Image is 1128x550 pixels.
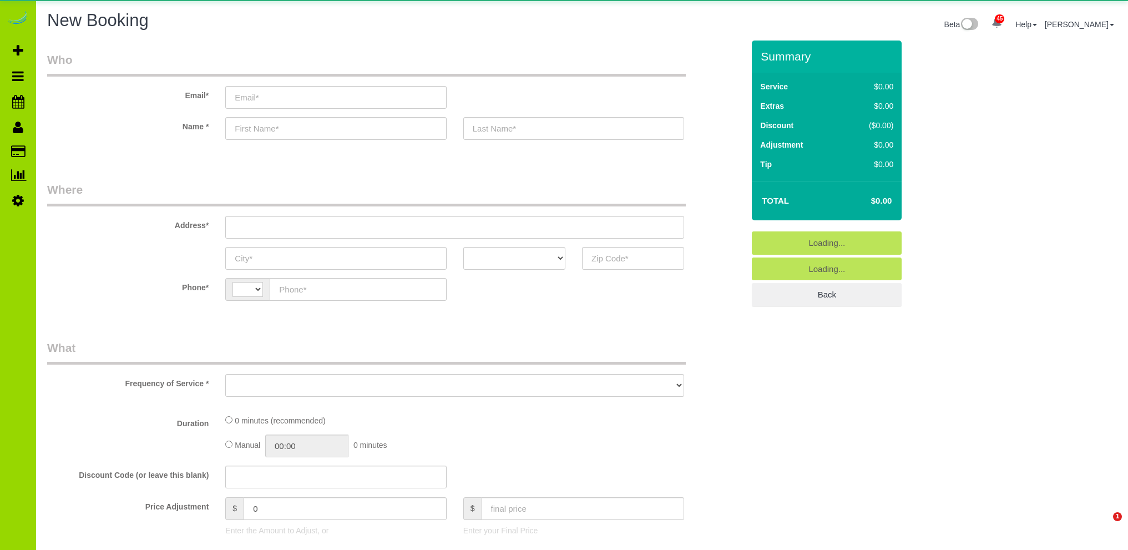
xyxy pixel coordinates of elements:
[47,52,686,77] legend: Who
[353,441,387,450] span: 0 minutes
[270,278,446,301] input: Phone*
[482,497,685,520] input: final price
[463,525,684,536] p: Enter your Final Price
[463,117,684,140] input: Last Name*
[225,117,446,140] input: First Name*
[225,497,244,520] span: $
[39,374,217,389] label: Frequency of Service *
[235,441,260,450] span: Manual
[1090,512,1117,539] iframe: Intercom live chat
[47,181,686,206] legend: Where
[761,50,896,63] h3: Summary
[225,525,446,536] p: Enter the Amount to Adjust, or
[846,100,893,112] div: $0.00
[582,247,684,270] input: Zip Code*
[1045,20,1114,29] a: [PERSON_NAME]
[760,139,803,150] label: Adjustment
[846,159,893,170] div: $0.00
[944,20,979,29] a: Beta
[762,196,789,205] strong: Total
[225,86,446,109] input: Email*
[39,86,217,101] label: Email*
[235,416,325,425] span: 0 minutes (recommended)
[960,18,978,32] img: New interface
[760,159,772,170] label: Tip
[39,117,217,132] label: Name *
[846,139,893,150] div: $0.00
[760,120,793,131] label: Discount
[846,120,893,131] div: ($0.00)
[39,466,217,481] label: Discount Code (or leave this blank)
[995,14,1004,23] span: 45
[463,497,482,520] span: $
[39,497,217,512] label: Price Adjustment
[39,216,217,231] label: Address*
[846,81,893,92] div: $0.00
[1113,512,1122,521] span: 1
[760,100,784,112] label: Extras
[760,81,788,92] label: Service
[7,11,29,27] img: Automaid Logo
[752,283,902,306] a: Back
[838,196,892,206] h4: $0.00
[47,11,149,30] span: New Booking
[47,340,686,365] legend: What
[39,278,217,293] label: Phone*
[986,11,1008,36] a: 45
[1015,20,1037,29] a: Help
[225,247,446,270] input: City*
[39,414,217,429] label: Duration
